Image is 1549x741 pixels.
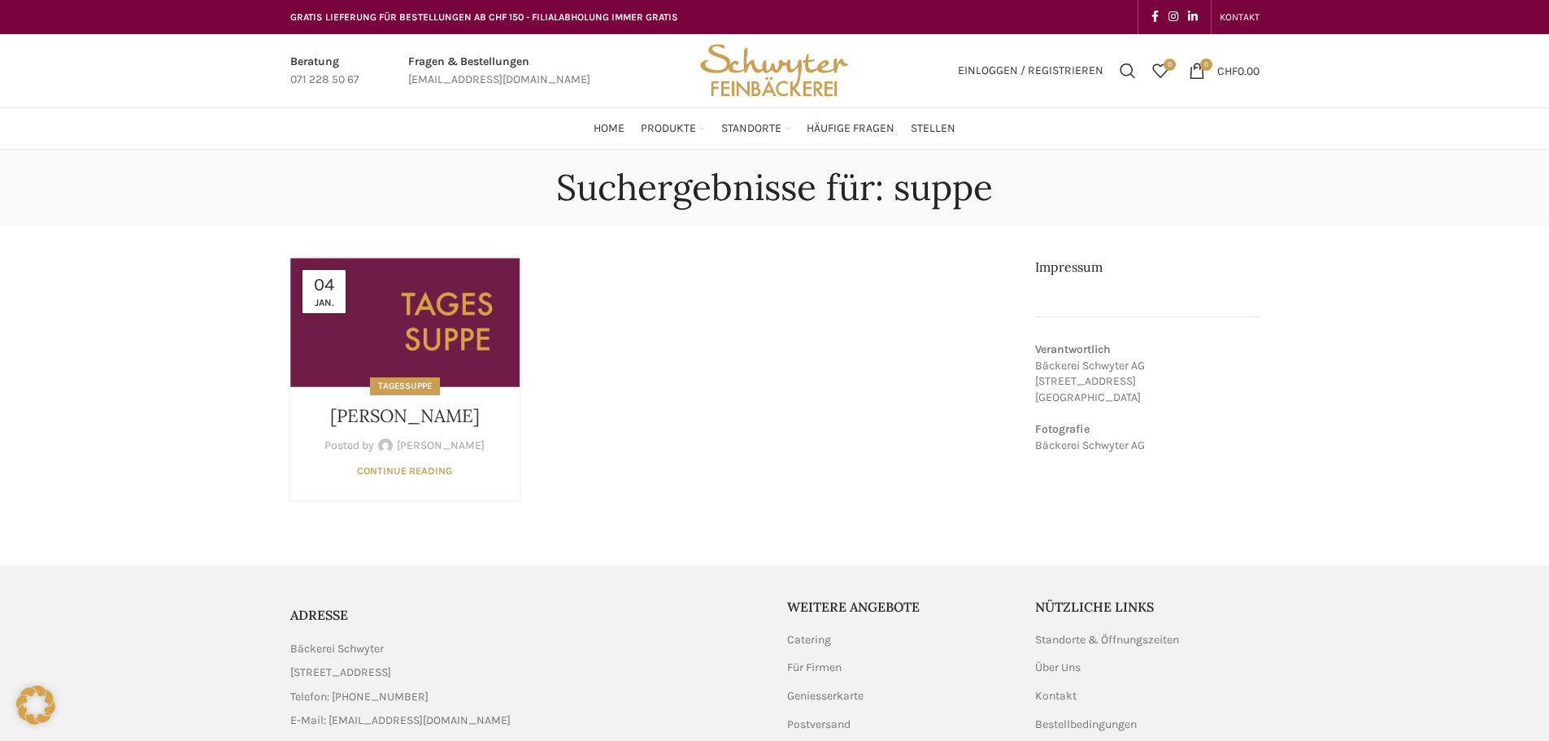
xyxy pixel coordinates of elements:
a: Continue reading [357,464,452,477]
bdi: 0.00 [1217,63,1260,77]
span: CHF [1217,63,1238,77]
a: List item link [290,688,763,706]
span: Bäckerei Schwyter [290,640,384,658]
a: Instagram social link [1164,6,1183,28]
a: Produkte [641,112,705,145]
span: Posted by [324,437,374,455]
p: Bäckerei Schwyter AG [STREET_ADDRESS] [GEOGRAPHIC_DATA] Bäckerei Schwyter AG [1035,342,1260,453]
a: Einloggen / Registrieren [950,54,1112,87]
a: Bestellbedingungen [1035,717,1138,733]
a: Infobox link [290,53,359,89]
img: author-avatar [378,438,393,453]
h5: Weitere Angebote [787,598,1012,616]
a: Home [594,112,624,145]
a: Für Firmen [787,660,843,676]
span: Home [594,121,624,137]
a: Catering [787,632,833,648]
span: Produkte [641,121,696,137]
a: Suchen [1112,54,1144,87]
a: [PERSON_NAME] [330,404,480,427]
span: [STREET_ADDRESS] [290,664,391,682]
span: 0 [1164,59,1176,71]
a: Tagessuppe [378,381,432,391]
span: GRATIS LIEFERUNG FÜR BESTELLUNGEN AB CHF 150 - FILIALABHOLUNG IMMER GRATIS [290,11,678,23]
span: Häufige Fragen [807,121,894,137]
a: Site logo [694,63,854,76]
a: Standorte & Öffnungszeiten [1035,632,1181,648]
a: 0 CHF0.00 [1181,54,1268,87]
span: ADRESSE [290,607,348,623]
span: 0 [1200,59,1212,71]
a: Facebook social link [1147,6,1164,28]
span: KONTAKT [1220,11,1260,23]
span: Standorte [721,121,781,137]
a: Häufige Fragen [807,112,894,145]
div: Secondary navigation [1212,1,1268,33]
span: Jan. [308,298,340,307]
img: Bäckerei Schwyter [694,34,854,107]
strong: Fotografie [1035,422,1090,436]
a: Stellen [911,112,955,145]
a: Kontakt [1035,688,1078,704]
strong: Verantwortlich [1035,342,1111,356]
a: Postversand [787,717,852,733]
a: Infobox link [408,53,590,89]
h1: Suchergebnisse für: suppe [556,166,993,209]
a: KONTAKT [1220,1,1260,33]
a: 0 [1144,54,1177,87]
span: 04 [308,276,340,294]
a: Standorte [721,112,790,145]
a: Über Uns [1035,660,1082,676]
div: Meine Wunschliste [1144,54,1177,87]
a: Geniesserkarte [787,688,865,704]
a: Linkedin social link [1183,6,1203,28]
span: Stellen [911,121,955,137]
a: List item link [290,712,763,730]
span: Einloggen / Registrieren [958,65,1103,76]
h2: Impressum [1035,258,1260,276]
div: Main navigation [282,112,1268,145]
a: [PERSON_NAME] [397,437,485,455]
h5: Nützliche Links [1035,598,1260,616]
